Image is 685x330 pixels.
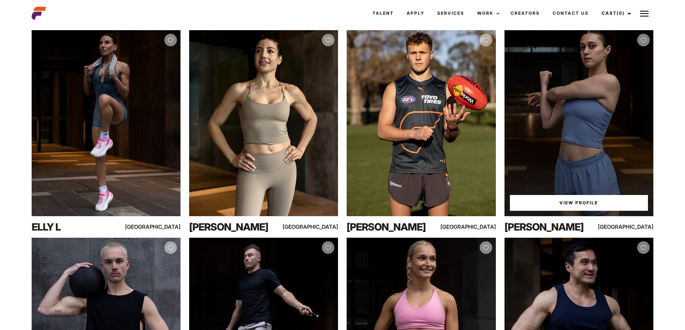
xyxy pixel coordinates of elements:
[471,4,504,23] a: Work
[617,10,625,16] span: (0)
[189,220,278,234] div: [PERSON_NAME]
[640,9,649,18] img: Burger icon
[293,222,338,231] div: [GEOGRAPHIC_DATA]
[366,4,400,23] a: Talent
[136,222,181,231] div: [GEOGRAPHIC_DATA]
[431,4,471,23] a: Services
[32,220,121,234] div: Elly L
[32,6,46,20] img: cropped-aefm-brand-fav-22-square.png
[546,4,595,23] a: Contact Us
[510,195,648,211] a: View Sofia G'sProfile
[451,222,496,231] div: [GEOGRAPHIC_DATA]
[609,222,653,231] div: [GEOGRAPHIC_DATA]
[504,220,594,234] div: [PERSON_NAME]
[504,4,546,23] a: Creators
[347,220,436,234] div: [PERSON_NAME]
[400,4,431,23] a: Apply
[595,4,635,23] a: Cast(0)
